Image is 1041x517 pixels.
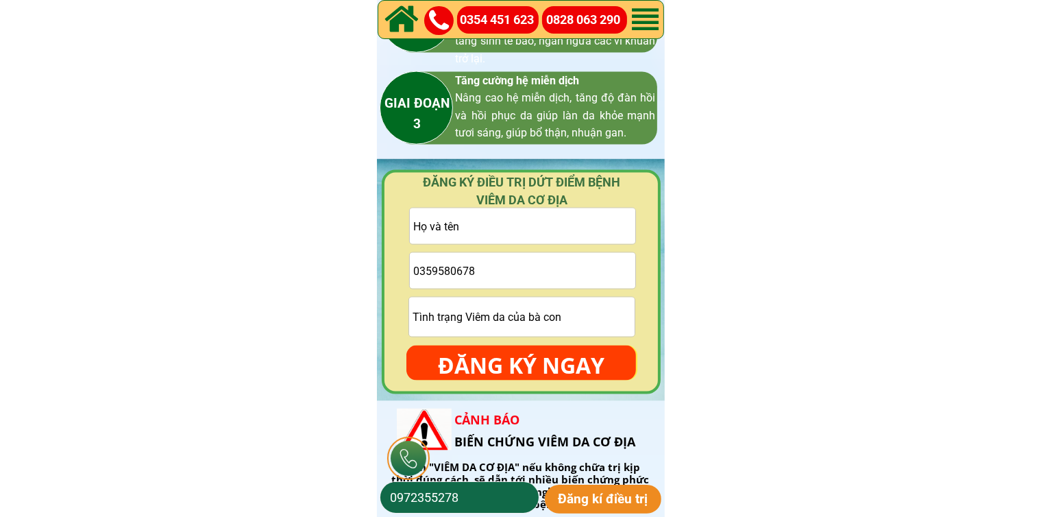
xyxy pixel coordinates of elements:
[454,411,519,428] span: CẢNH BÁO
[409,298,635,337] input: Tình trạng Viêm da của bà con
[387,482,532,513] input: Số điện thoại
[546,10,628,30] a: 0828 063 290
[406,346,636,385] p: ĐĂNG KÝ NGAY
[404,173,641,208] h4: ĐĂNG KÝ ĐIỀU TRỊ DỨT ĐIỂM BỆNH VIÊM DA CƠ ĐỊA
[389,461,652,510] div: Bệnh "VIÊM DA CƠ ĐỊA" nếu không chữa trị kịp thời đúng cách, sẽ dẫn tới nhiều biến chứng phức tạp...
[456,91,656,139] span: Nâng cao hệ miễn dịch, tăng độ đàn hồi và hồi phục da giúp làn da khỏe mạnh tươi sáng, giúp bổ th...
[410,208,635,244] input: Họ và tên
[460,10,541,30] a: 0354 451 623
[545,485,662,514] p: Đăng kí điều trị
[349,93,486,135] h3: GIAI ĐOẠN 3
[454,409,658,453] h2: BIẾN CHỨNG VIÊM DA CƠ ĐỊA
[456,72,656,142] h3: Tăng cường hệ miễn dịch
[410,253,635,289] input: Vui lòng nhập ĐÚNG SỐ ĐIỆN THOẠI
